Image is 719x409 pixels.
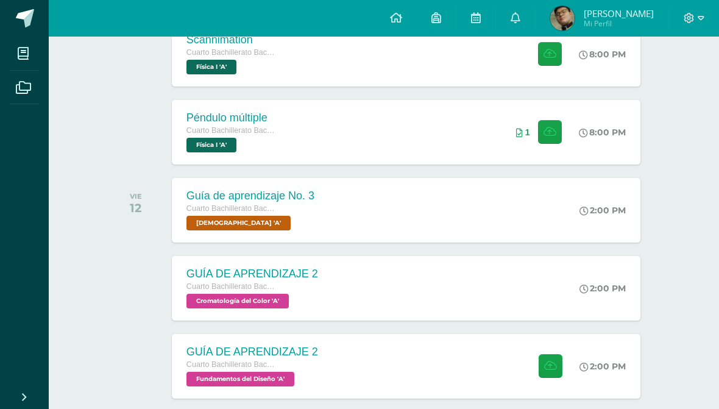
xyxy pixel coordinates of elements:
[516,127,530,137] div: Archivos entregados
[579,127,626,138] div: 8:00 PM
[186,190,314,202] div: Guía de aprendizaje No. 3
[186,360,278,369] span: Cuarto Bachillerato Bachillerato en CCLL con Orientación en Diseño Gráfico
[525,127,530,137] span: 1
[186,346,318,358] div: GUÍA DE APRENDIZAJE 2
[186,216,291,230] span: Biblia 'A'
[584,18,654,29] span: Mi Perfil
[130,201,142,215] div: 12
[186,294,289,308] span: Cromatología del Color 'A'
[579,49,626,60] div: 8:00 PM
[186,60,236,74] span: Física I 'A'
[584,7,654,20] span: [PERSON_NAME]
[186,48,278,57] span: Cuarto Bachillerato Bachillerato en CCLL con Orientación en Diseño Gráfico
[186,126,278,135] span: Cuarto Bachillerato Bachillerato en CCLL con Orientación en Diseño Gráfico
[186,204,278,213] span: Cuarto Bachillerato Bachillerato en CCLL con Orientación en Diseño Gráfico
[186,372,294,386] span: Fundamentos del Diseño 'A'
[186,138,236,152] span: Física I 'A'
[186,268,318,280] div: GUÍA DE APRENDIZAJE 2
[579,283,626,294] div: 2:00 PM
[186,34,278,46] div: Scannimation
[550,6,575,30] img: a0ee197b2caa39667a157ba7b16f801a.png
[579,361,626,372] div: 2:00 PM
[130,192,142,201] div: VIE
[579,205,626,216] div: 2:00 PM
[186,282,278,291] span: Cuarto Bachillerato Bachillerato en CCLL con Orientación en Diseño Gráfico
[186,112,278,124] div: Péndulo múltiple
